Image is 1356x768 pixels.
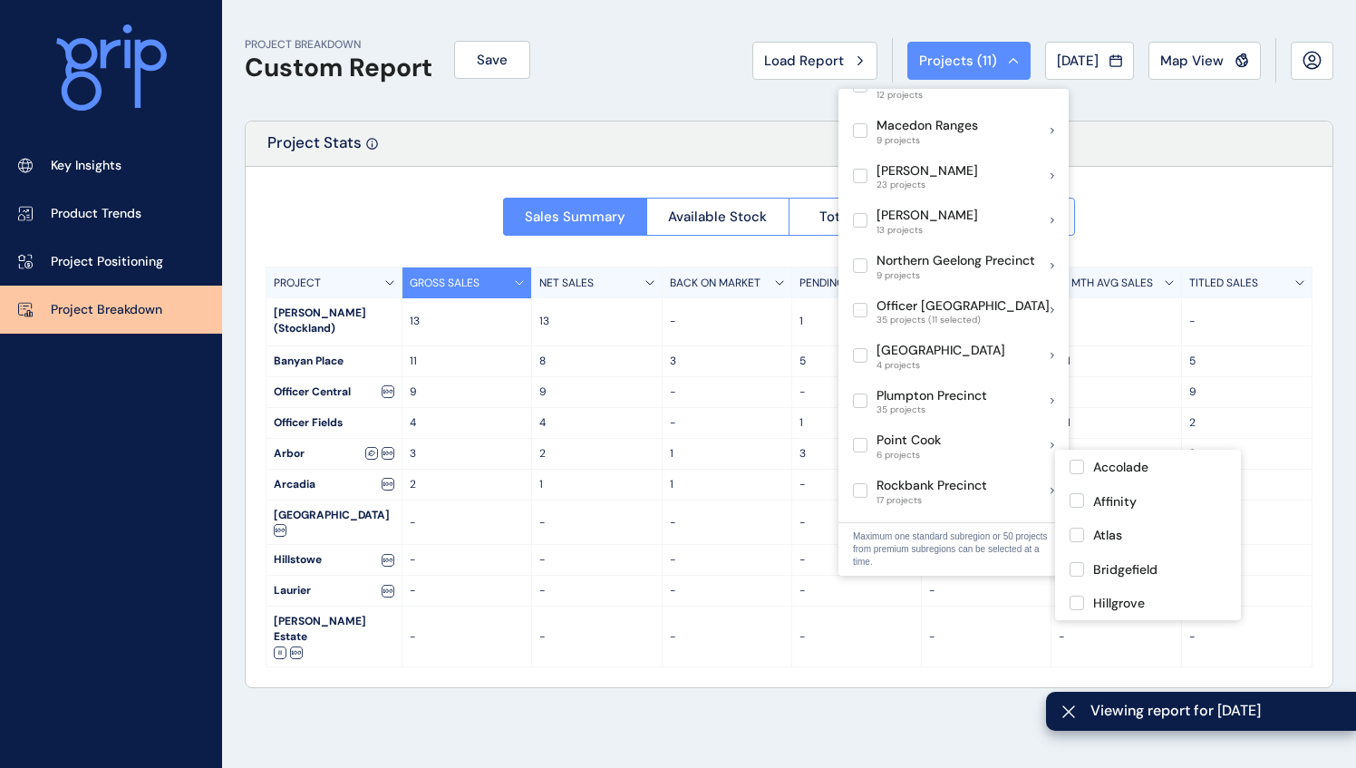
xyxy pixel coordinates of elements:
[539,314,654,329] p: 13
[799,552,914,568] p: -
[266,576,402,606] div: Laurier
[51,157,121,175] p: Key Insights
[877,477,987,495] p: Rockbank Precinct
[1059,314,1173,329] p: -
[752,42,877,80] button: Load Report
[245,53,432,83] h1: Custom Report
[1093,595,1145,613] p: Hillgrove
[410,276,479,291] p: GROSS SALES
[799,314,914,329] p: 1
[410,354,524,369] p: 11
[539,629,654,645] p: -
[877,225,978,236] span: 13 projects
[266,408,402,438] div: Officer Fields
[670,415,784,431] p: -
[1189,629,1304,645] p: -
[877,252,1035,270] p: Northern Geelong Precinct
[1189,384,1304,400] p: 9
[799,446,914,462] p: 3
[877,180,978,190] span: 23 projects
[1059,629,1173,645] p: -
[1189,314,1304,329] p: -
[789,198,932,236] button: Total Supply
[929,629,1043,645] p: -
[1189,477,1304,492] p: 2
[1093,527,1122,545] p: Atlas
[1189,276,1258,291] p: TITLED SALES
[410,477,524,492] p: 2
[267,132,362,166] p: Project Stats
[799,354,914,369] p: 5
[1093,459,1148,477] p: Accolade
[539,552,654,568] p: -
[929,583,1043,598] p: -
[539,515,654,530] p: -
[539,384,654,400] p: 9
[877,432,941,450] p: Point Cook
[410,629,524,645] p: -
[539,276,594,291] p: NET SALES
[454,41,530,79] button: Save
[266,470,402,500] div: Arcadia
[1059,446,1173,462] p: -
[877,297,1050,316] p: Officer [GEOGRAPHIC_DATA]
[907,42,1031,80] button: Projects (11)
[877,162,978,180] p: [PERSON_NAME]
[274,276,321,291] p: PROJECT
[877,360,1005,371] span: 4 projects
[1189,354,1304,369] p: 5
[410,583,524,598] p: -
[670,276,760,291] p: BACK ON MARKET
[539,415,654,431] p: 4
[919,52,997,70] span: Projects ( 11 )
[410,552,524,568] p: -
[266,439,402,469] div: Arbor
[877,342,1005,360] p: [GEOGRAPHIC_DATA]
[670,446,784,462] p: 1
[410,515,524,530] p: -
[764,52,844,70] span: Load Report
[1189,446,1304,462] p: 3
[799,477,914,492] p: -
[1059,276,1153,291] p: 12 MTH AVG SALES
[877,117,978,135] p: Macedon Ranges
[410,314,524,329] p: 13
[853,530,1054,569] p: Maximum one standard subregion or 50 projects from premium subregions can be selected at a time.
[877,207,978,225] p: [PERSON_NAME]
[877,315,1050,326] span: 35 projects (11 selected)
[1059,384,1173,400] p: -
[670,477,784,492] p: 1
[266,377,402,407] div: Officer Central
[877,135,978,146] span: 9 projects
[539,477,654,492] p: 1
[799,276,905,291] p: PENDING CONTRACTS
[51,253,163,271] p: Project Positioning
[877,387,987,405] p: Plumpton Precinct
[1045,42,1134,80] button: [DATE]
[1189,515,1304,530] p: -
[670,583,784,598] p: -
[1059,354,1173,369] p: 5.1
[1090,701,1341,721] span: Viewing report for [DATE]
[410,415,524,431] p: 4
[646,198,789,236] button: Available Stock
[1189,415,1304,431] p: 2
[1093,561,1157,579] p: Bridgefield
[670,552,784,568] p: -
[51,205,141,223] p: Product Trends
[503,198,646,236] button: Sales Summary
[670,629,784,645] p: -
[819,208,901,226] span: Total Supply
[51,301,162,319] p: Project Breakdown
[1189,552,1304,568] p: -
[670,354,784,369] p: 3
[799,515,914,530] p: -
[1148,42,1261,80] button: Map View
[877,404,987,415] span: 35 projects
[670,515,784,530] p: -
[266,298,402,345] div: [PERSON_NAME] (Stockland)
[245,37,432,53] p: PROJECT BREAKDOWN
[668,208,767,226] span: Available Stock
[1093,493,1137,511] p: Affinity
[266,545,402,575] div: Hillstowe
